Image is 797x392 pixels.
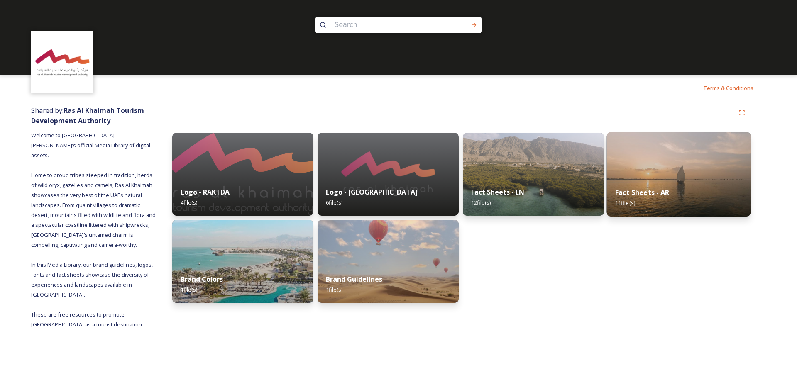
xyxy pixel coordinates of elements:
img: 41d62023-764c-459e-a281-54ac939b3615.jpg [318,133,459,216]
span: 1 file(s) [181,286,197,293]
span: Shared by: [31,106,144,125]
span: 1 file(s) [326,286,342,293]
strong: Logo - [GEOGRAPHIC_DATA] [326,187,418,197]
img: Logo_RAKTDA_RGB-01.png [32,32,93,93]
img: 53d19e9f-57ec-46d9-b4fb-66ff7cd18e28.jpg [607,132,751,217]
img: f0db2a41-4a96-4f71-8a17-3ff40b09c344.jpg [463,133,604,216]
strong: Brand Guidelines [326,275,382,284]
strong: Fact Sheets - AR [615,188,670,197]
span: 4 file(s) [181,199,197,206]
img: 9c04a8a9-2cd8-433c-8702-32e63022f915.jpg [318,220,459,303]
span: 6 file(s) [326,199,342,206]
strong: Brand Colors [181,275,223,284]
strong: Logo - RAKTDA [181,187,230,197]
img: 5dc3d4a5-115c-47cb-9592-106444ae7da6.jpg [172,220,313,303]
span: 12 file(s) [471,199,491,206]
img: 5f4024f2-6cd2-418a-b37f-5bc11d69bb2d.jpg [172,133,313,216]
strong: Fact Sheets - EN [471,187,524,197]
a: Terms & Conditions [703,83,766,93]
span: Terms & Conditions [703,84,753,92]
input: Search [330,16,444,34]
strong: Ras Al Khaimah Tourism Development Authority [31,106,144,125]
span: Welcome to [GEOGRAPHIC_DATA][PERSON_NAME]’s official Media Library of digital assets. Home to pro... [31,131,157,328]
span: 11 file(s) [615,199,635,207]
